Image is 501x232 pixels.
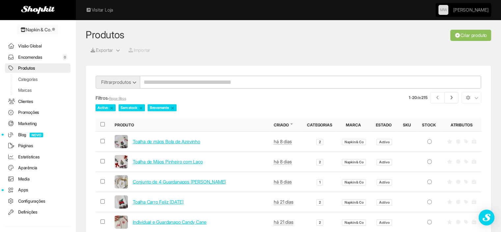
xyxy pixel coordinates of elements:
[115,175,128,188] img: 09c4b24-164256-img_5483-001.JPG
[427,220,432,224] i: Stock inactivo
[456,139,460,144] i: Novidade
[171,105,175,111] a: ×
[346,122,362,128] button: Marca
[376,139,392,145] span: Activo
[115,122,135,128] button: Produto
[376,219,392,226] span: Activo
[376,122,393,128] button: Estado
[447,159,452,164] i: Destaque
[96,76,140,89] button: Filtrarprodutos
[5,207,70,217] a: Definições
[464,159,468,164] i: Promoção
[5,196,70,206] a: Configurações
[5,119,70,128] a: Marketing
[5,141,70,150] a: Páginas
[479,210,494,225] div: Open Intercom Messenger
[376,179,392,185] span: Activo
[133,179,226,184] a: Conjunto de 4 Guardanapos [PERSON_NAME]
[376,199,392,206] span: Activo
[456,180,460,184] i: Novidade
[472,159,476,164] i: Revenda / B2B
[447,180,452,184] i: Destaque
[115,135,128,148] img: d699a05-171225-img_5557-001.JPG
[342,219,366,226] span: Napkin & Co
[274,159,292,165] abbr: 21 set 2025 às 16:50
[86,7,113,13] a: Visitar Loja
[274,139,292,145] abbr: 21 set 2025 às 17:13
[139,105,143,111] a: ×
[21,6,55,14] img: Shopkit
[342,159,366,165] span: Napkin & Co
[472,220,476,224] i: Revenda / B2B
[472,180,476,184] i: Revenda / B2B
[133,219,207,225] a: Individual e Guardanapo Candy Cane
[456,220,460,224] i: Novidade
[107,96,126,101] small: •
[450,30,491,41] a: Criar produto
[464,139,468,144] i: Promoção
[453,3,488,17] a: [PERSON_NAME]
[456,200,460,204] i: Novidade
[127,47,151,54] a: Importar
[5,130,70,140] a: BlogNOVO
[316,199,323,206] span: 2
[133,139,200,144] a: Toalha de mãos Bola de Azevinho
[96,104,116,111] span: Activo
[464,200,468,204] i: Promoção
[316,139,323,145] span: 2
[115,195,128,209] img: 31e3f26-154330-img_5201-002.JPG
[148,104,176,111] span: Brevemente
[63,54,67,60] span: 0
[422,122,437,128] button: Stock
[316,159,323,165] span: 2
[115,215,128,229] img: 6a54197-154010-img_5209-002.JPG
[5,85,70,95] a: Marcas
[5,41,70,51] a: Visão Global
[274,122,290,128] button: Criado
[447,200,452,204] i: Destaque
[316,219,323,226] span: 2
[5,174,70,184] a: Media
[5,97,70,106] a: Clientes
[96,95,317,101] h5: Filtros
[464,220,468,224] i: Promoção
[302,118,337,131] th: Categorias
[109,96,126,101] a: Repor filtros
[427,139,432,144] i: Stock inactivo
[342,199,366,206] span: Napkin & Co
[456,159,460,164] i: Novidade
[421,95,427,100] strong: 215
[342,139,366,145] span: Napkin & Co
[30,133,43,137] span: NOVO
[427,159,432,164] i: Stock inactivo
[464,180,468,184] i: Promoção
[5,163,70,173] a: Aparência
[427,200,432,204] i: Stock inactivo
[5,185,70,195] a: Apps
[447,139,452,144] i: Destaque
[403,122,412,128] button: SKU
[115,155,128,168] img: 65ad661-164907-img_5543-001.JPG
[342,179,366,185] span: Napkin & Co
[412,95,417,100] strong: 20
[445,92,459,103] a: Próximo
[5,75,70,84] a: Categorias
[86,45,113,56] button: Exportar
[317,179,322,185] span: 1
[133,159,203,164] a: Toalha de Mãos Pinheiro com Laço
[472,200,476,204] i: Revenda / B2B
[409,95,427,100] small: - de
[472,139,476,144] i: Revenda / B2B
[17,25,58,35] a: Napkin & Co. ®
[376,159,392,165] span: Activo
[409,95,410,100] strong: 1
[119,104,145,111] span: Sem stock
[5,108,70,117] a: Promoções
[447,220,452,224] i: Destaque
[86,29,125,41] a: Produtos
[427,180,432,184] i: Stock inactivo
[274,179,292,185] abbr: 21 set 2025 às 16:45
[442,118,481,131] th: Atributos
[5,63,70,73] a: Produtos
[133,199,183,205] a: Toalha Carro Feliz [DATE]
